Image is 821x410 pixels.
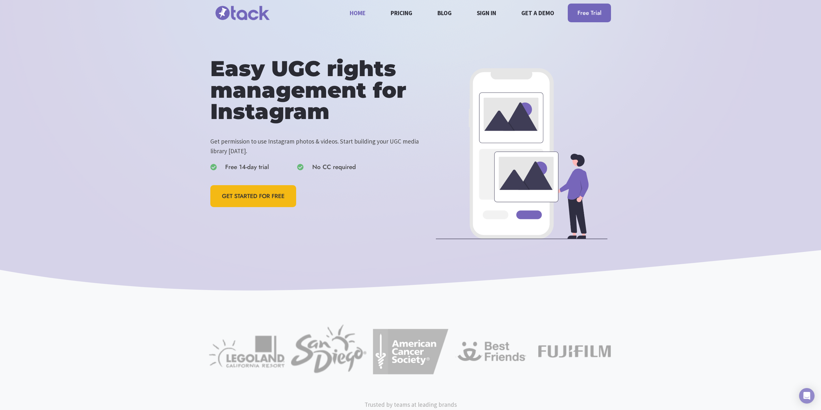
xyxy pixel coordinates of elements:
img: American Cancer Society [373,314,448,389]
a: Sign in [473,4,500,21]
a: Home [346,4,369,21]
img: Legoland California Resort [209,314,285,389]
a: Get a demo [518,4,558,21]
p: Get permission to use Instagram photos & videos. Start building your UGC media library [DATE]. [210,136,433,156]
img: Best Friends Animal Society [455,314,530,389]
img: Fujifilm [537,314,612,389]
a: Pricing [387,4,416,21]
li: 1 of 6 [209,314,285,389]
img: San Diego Tourism Authority [291,314,366,389]
div: Open Intercom Messenger [799,388,815,404]
li: 5 of 6 [537,314,612,389]
nav: Primary [346,4,558,21]
a: GET STARTED FOR FREE [210,185,296,207]
img: Illustration of person looking at an Instagram-style photo feed on a mobile phone [436,68,608,240]
li: 3 of 6 [373,314,448,389]
p: Trusted by teams at leading brands [209,400,612,409]
span: Free 14-day trial​ [225,162,269,172]
div: Photo Gallery Carousel [209,314,612,389]
a: Free Trial [568,4,611,23]
span: GET STARTED FOR FREE [222,192,285,201]
span: No CC required [312,162,356,172]
li: 4 of 6 [455,314,530,389]
img: tack [210,2,275,24]
a: Blog [434,4,456,21]
h1: Easy UGC rights management for Instagram [210,58,433,123]
li: 2 of 6 [291,314,366,389]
